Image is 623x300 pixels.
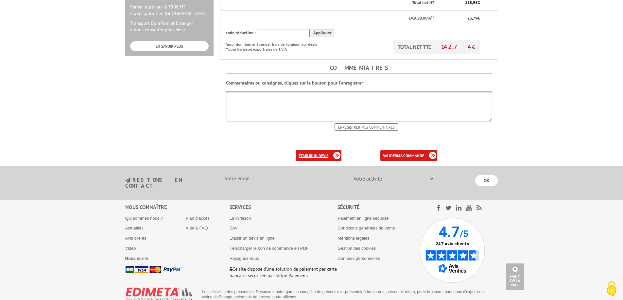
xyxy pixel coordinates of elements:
[506,263,524,290] a: Haut de la page
[230,246,309,251] a: Télécharger le bon de commande en PDF
[230,203,338,211] div: Services
[226,15,434,22] p: T.V.A 20,00%**
[125,256,149,261] a: Nous écrire
[467,15,477,21] span: 23,79
[311,29,334,37] input: Appliquer
[230,256,259,261] a: Rejoignez-nous
[337,203,420,211] div: Sécurité
[337,226,395,230] a: Conditions générales de vente
[230,216,251,221] a: La livraison
[420,218,485,283] img: Avis Vérifiés - 4.7 sur 5 - 247 avis clients
[130,20,209,33] p: Transport Dom-Tom et Etranger
[226,30,256,36] span: code réduction :
[226,63,492,73] h4: Commentaires
[440,15,480,22] p: €
[335,123,398,131] input: Enregistrer mes commentaires
[337,256,380,261] a: Données personnelles
[125,226,144,230] a: Actualités
[230,236,275,241] a: Etablir un devis en ligne
[186,226,208,230] a: Aide & FAQ
[130,41,209,51] a: EN SAVOIR PLUS
[130,10,206,16] span: > port gratuit en [GEOGRAPHIC_DATA]
[130,27,186,33] span: > nous consulter pour devis
[397,153,424,158] b: ma commande
[337,246,376,251] a: Gestion des cookies
[475,175,498,186] input: OK
[125,216,163,221] a: Qui sommes nous ?
[226,40,324,52] p: *pour dom-tom et étranger frais de livraison sur devis **pour livraison export, pas de T.V.A
[125,236,147,241] a: Avis clients
[130,4,209,17] p: Panier supérieur à 750€ HT
[125,177,211,189] h3: restons en contact
[125,178,130,183] img: newsletter.jpg
[230,226,238,230] a: SAV
[441,43,472,51] span: 142,74
[393,40,480,54] p: TOTAL NET TTC €
[337,216,389,221] a: Paiement en ligne sécurisé
[221,173,338,184] input: Votre email
[600,278,623,300] button: Cookies (fenêtre modale)
[125,203,230,211] div: Nous connaître
[226,80,363,86] b: Commentaires ou consignes, cliquez sur le bouton pour l'enregistrer
[296,150,341,161] a: établirun devis
[312,153,328,158] b: un devis
[125,246,136,251] a: Vidéo
[603,280,620,297] img: Cookies (fenêtre modale)
[230,266,338,279] p: Ce site dispose d’une solution de paiement par carte bancaire sécurisée par Stripe Paiement.
[337,236,370,241] a: Mentions légales
[202,289,493,300] p: Le spécialiste des présentoirs. Découvrez notre gamme complète de présentoirs : présentoir à broc...
[380,150,437,161] a: validerma commande
[186,216,210,221] a: Plan d'accès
